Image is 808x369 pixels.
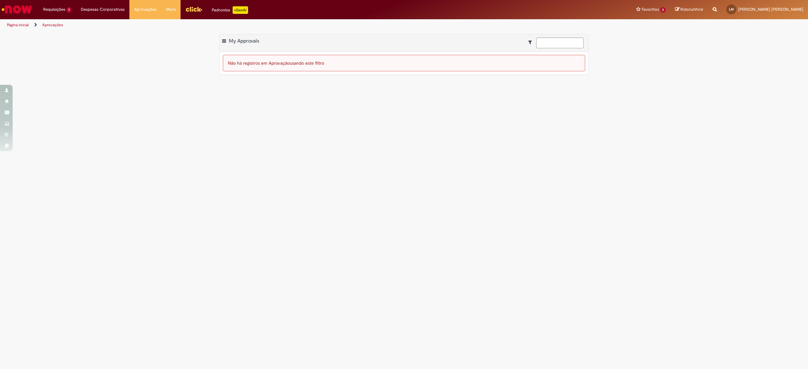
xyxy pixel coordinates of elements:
span: My Approvals [229,38,259,44]
div: Padroniza [212,6,248,14]
a: Aprovações [42,22,63,27]
ul: Trilhas de página [5,19,534,31]
span: usando este filtro [290,60,324,66]
span: More [166,6,176,13]
span: LM [729,7,734,11]
span: [PERSON_NAME] [PERSON_NAME] [738,7,803,12]
span: Aprovações [134,6,157,13]
span: 2 [660,7,666,13]
span: 1 [67,7,71,13]
span: Requisições [43,6,65,13]
div: Não há registros em Aprovação [223,55,585,71]
img: ServiceNow [1,3,33,16]
p: +GenAi [233,6,248,14]
span: Despesas Corporativas [81,6,125,13]
img: click_logo_yellow_360x200.png [185,4,202,14]
i: Mostrar filtros para: Suas Solicitações [528,40,535,44]
a: Página inicial [7,22,29,27]
span: Rascunhos [680,6,703,12]
a: Rascunhos [675,7,703,13]
span: Favoritos [642,6,659,13]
